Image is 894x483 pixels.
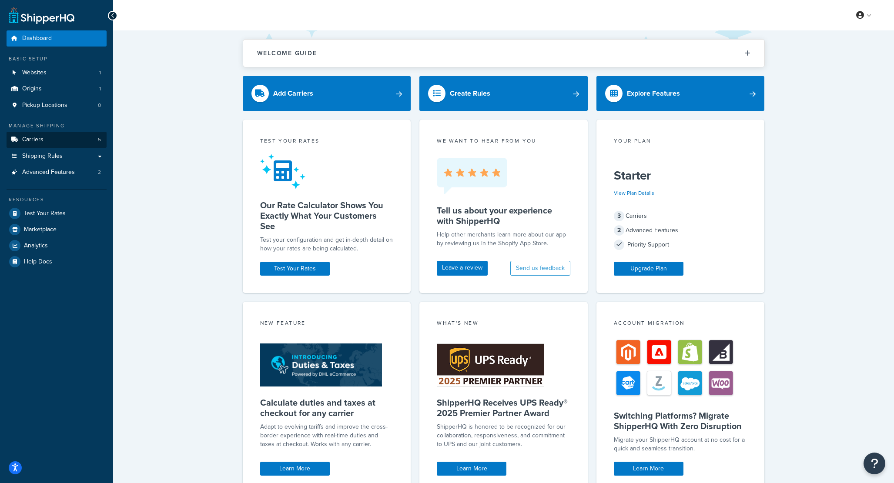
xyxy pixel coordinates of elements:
[596,76,765,111] a: Explore Features
[437,423,570,449] p: ShipperHQ is honored to be recognized for our collaboration, responsiveness, and commitment to UP...
[7,164,107,180] li: Advanced Features
[260,423,394,449] p: Adapt to evolving tariffs and improve the cross-border experience with real-time duties and taxes...
[864,453,885,474] button: Open Resource Center
[257,50,317,57] h2: Welcome Guide
[7,132,107,148] a: Carriers5
[437,230,570,248] p: Help other merchants learn more about our app by reviewing us in the Shopify App Store.
[260,462,330,476] a: Learn More
[614,224,747,237] div: Advanced Features
[260,200,394,231] h5: Our Rate Calculator Shows You Exactly What Your Customers See
[419,76,588,111] a: Create Rules
[7,97,107,113] a: Pickup Locations0
[614,319,747,329] div: Account Migration
[260,319,394,329] div: New Feature
[24,258,52,266] span: Help Docs
[614,262,683,276] a: Upgrade Plan
[437,205,570,226] h5: Tell us about your experience with ShipperHQ
[614,210,747,222] div: Carriers
[614,169,747,183] h5: Starter
[260,397,394,418] h5: Calculate duties and taxes at checkout for any carrier
[437,462,506,476] a: Learn More
[98,136,101,143] span: 5
[7,254,107,270] a: Help Docs
[22,69,47,77] span: Websites
[243,40,764,67] button: Welcome Guide
[627,87,680,100] div: Explore Features
[22,136,44,143] span: Carriers
[7,222,107,237] a: Marketplace
[22,153,63,160] span: Shipping Rules
[7,148,107,164] a: Shipping Rules
[437,261,488,276] a: Leave a review
[614,462,683,476] a: Learn More
[7,206,107,221] a: Test Your Rates
[273,87,313,100] div: Add Carriers
[437,397,570,418] h5: ShipperHQ Receives UPS Ready® 2025 Premier Partner Award
[450,87,490,100] div: Create Rules
[24,210,66,217] span: Test Your Rates
[22,169,75,176] span: Advanced Features
[22,102,67,109] span: Pickup Locations
[510,261,570,276] button: Send us feedback
[7,238,107,253] a: Analytics
[7,30,107,47] a: Dashboard
[614,189,654,197] a: View Plan Details
[7,164,107,180] a: Advanced Features2
[7,65,107,81] li: Websites
[7,55,107,63] div: Basic Setup
[614,137,747,147] div: Your Plan
[260,137,394,147] div: Test your rates
[7,81,107,97] a: Origins1
[24,242,48,250] span: Analytics
[99,69,101,77] span: 1
[24,226,57,233] span: Marketplace
[99,85,101,93] span: 1
[7,65,107,81] a: Websites1
[614,225,624,236] span: 2
[98,102,101,109] span: 0
[260,236,394,253] div: Test your configuration and get in-depth detail on how your rates are being calculated.
[260,262,330,276] a: Test Your Rates
[614,239,747,251] div: Priority Support
[614,410,747,431] h5: Switching Platforms? Migrate ShipperHQ With Zero Disruption
[7,132,107,148] li: Carriers
[7,196,107,203] div: Resources
[22,85,42,93] span: Origins
[614,211,624,221] span: 3
[614,436,747,453] div: Migrate your ShipperHQ account at no cost for a quick and seamless transition.
[98,169,101,176] span: 2
[7,122,107,130] div: Manage Shipping
[22,35,52,42] span: Dashboard
[7,97,107,113] li: Pickup Locations
[437,319,570,329] div: What's New
[437,137,570,145] p: we want to hear from you
[243,76,411,111] a: Add Carriers
[7,81,107,97] li: Origins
